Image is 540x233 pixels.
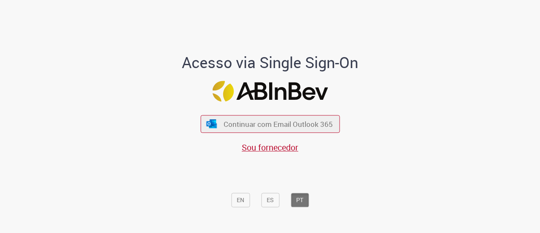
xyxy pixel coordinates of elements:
img: Logo ABInBev [212,81,328,101]
img: ícone Azure/Microsoft 360 [206,119,218,128]
span: Continuar com Email Outlook 365 [224,119,333,129]
button: PT [291,193,309,207]
button: ES [261,193,279,207]
a: Sou fornecedor [242,142,298,153]
button: EN [231,193,250,207]
h1: Acesso via Single Sign-On [153,54,387,71]
button: ícone Azure/Microsoft 360 Continuar com Email Outlook 365 [200,115,340,133]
